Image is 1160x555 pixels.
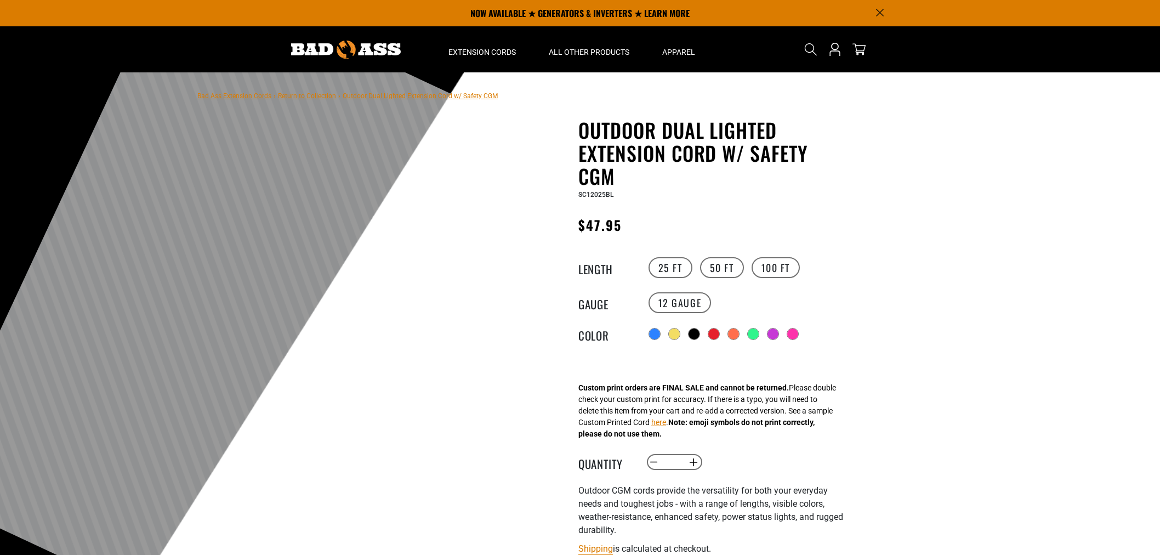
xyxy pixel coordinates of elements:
[649,292,712,313] label: 12 Gauge
[274,92,276,100] span: ›
[578,327,633,341] legend: Color
[278,92,336,100] a: Return to Collection
[578,455,633,469] label: Quantity
[197,89,498,102] nav: breadcrumbs
[578,485,843,535] span: Outdoor CGM cords provide the versatility for both your everyday needs and toughest jobs - with a...
[578,296,633,310] legend: Gauge
[197,92,271,100] a: Bad Ass Extension Cords
[662,47,695,57] span: Apparel
[578,118,847,188] h1: Outdoor Dual Lighted Extension Cord w/ Safety CGM
[700,257,744,278] label: 50 FT
[802,41,820,58] summary: Search
[432,26,532,72] summary: Extension Cords
[291,41,401,59] img: Bad Ass Extension Cords
[448,47,516,57] span: Extension Cords
[578,543,613,554] a: Shipping
[651,417,666,428] button: here
[343,92,498,100] span: Outdoor Dual Lighted Extension Cord w/ Safety CGM
[578,382,836,440] div: Please double check your custom print for accuracy. If there is a typo, you will need to delete t...
[549,47,629,57] span: All Other Products
[532,26,646,72] summary: All Other Products
[578,260,633,275] legend: Length
[578,383,789,392] strong: Custom print orders are FINAL SALE and cannot be returned.
[578,191,613,199] span: SC12025BL
[578,215,622,235] span: $47.95
[338,92,340,100] span: ›
[578,418,815,438] strong: Note: emoji symbols do not print correctly, please do not use them.
[646,26,712,72] summary: Apparel
[649,257,692,278] label: 25 FT
[752,257,800,278] label: 100 FT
